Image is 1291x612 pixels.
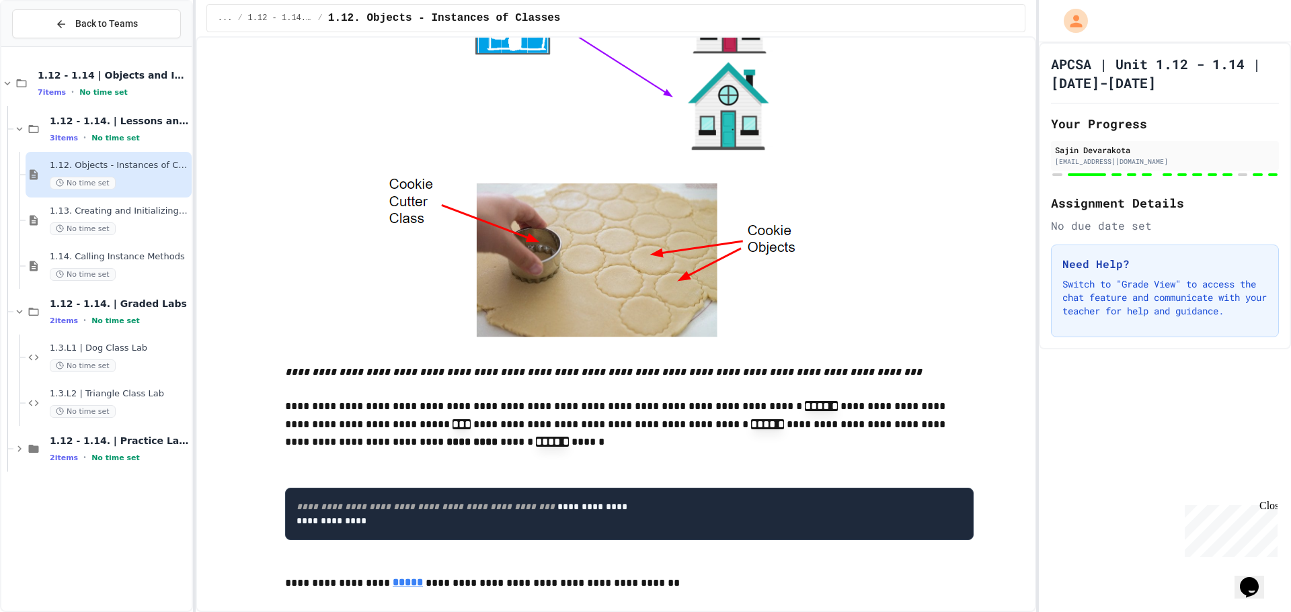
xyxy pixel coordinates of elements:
span: 2 items [50,453,78,462]
span: 1.12 - 1.14. | Lessons and Notes [248,13,313,24]
div: Sajin Devarakota [1055,144,1275,156]
span: No time set [50,222,116,235]
iframe: chat widget [1179,500,1278,557]
span: 1.3.L2 | Triangle Class Lab [50,388,189,400]
span: / [237,13,242,24]
span: 1.12 - 1.14 | Objects and Instances of Classes [38,69,189,81]
div: No due date set [1051,218,1279,234]
h2: Assignment Details [1051,193,1279,212]
span: • [83,315,86,326]
h1: APCSA | Unit 1.12 - 1.14 | [DATE]-[DATE] [1051,54,1279,92]
span: No time set [50,405,116,418]
span: 2 items [50,316,78,325]
button: Back to Teams [12,9,181,38]
div: Chat with us now!Close [5,5,93,85]
span: 1.12. Objects - Instances of Classes [50,160,189,171]
span: No time set [79,88,128,97]
span: No time set [91,316,140,325]
span: 1.12 - 1.14. | Practice Labs [50,435,189,447]
span: ... [218,13,233,24]
div: [EMAIL_ADDRESS][DOMAIN_NAME] [1055,157,1275,167]
div: My Account [1050,5,1091,36]
span: No time set [91,453,140,462]
span: • [83,132,86,143]
span: No time set [91,134,140,142]
span: 1.13. Creating and Initializing Objects: Constructors [50,206,189,217]
span: 1.12 - 1.14. | Graded Labs [50,298,189,310]
span: / [318,13,323,24]
span: No time set [50,268,116,281]
h3: Need Help? [1062,256,1267,272]
span: No time set [50,177,116,189]
span: • [83,452,86,463]
span: 1.3.L1 | Dog Class Lab [50,343,189,354]
span: 1.12. Objects - Instances of Classes [328,10,561,26]
span: 7 items [38,88,66,97]
span: • [71,87,74,97]
p: Switch to "Grade View" to access the chat feature and communicate with your teacher for help and ... [1062,277,1267,318]
span: No time set [50,359,116,372]
span: 3 items [50,134,78,142]
h2: Your Progress [1051,114,1279,133]
span: 1.12 - 1.14. | Lessons and Notes [50,115,189,127]
iframe: chat widget [1235,558,1278,599]
span: Back to Teams [75,17,138,31]
span: 1.14. Calling Instance Methods [50,251,189,263]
